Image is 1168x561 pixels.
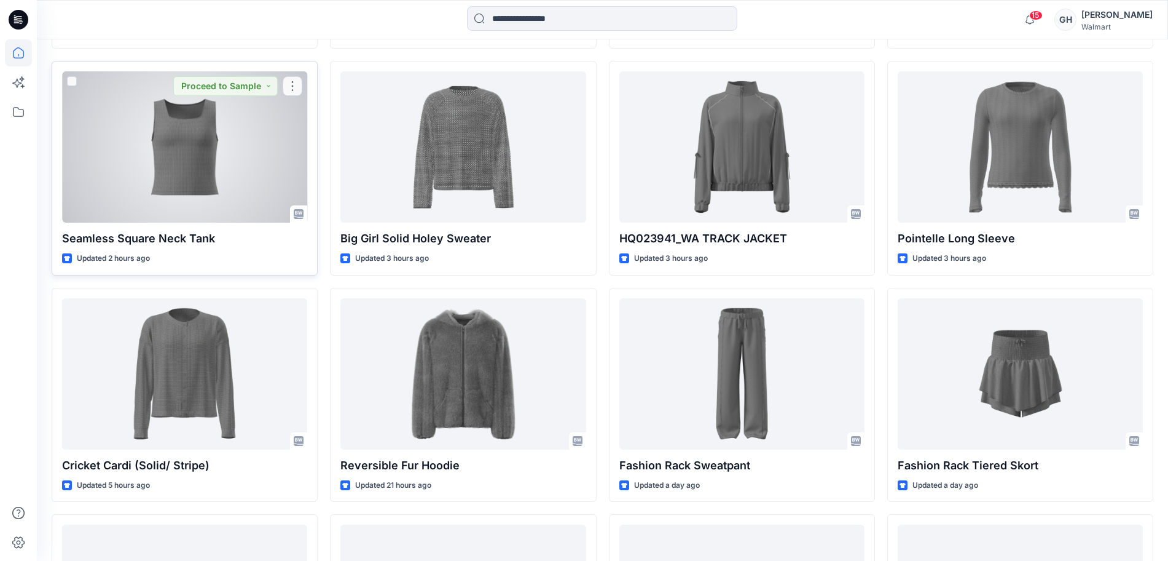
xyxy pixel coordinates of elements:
p: Updated 3 hours ago [634,252,708,265]
p: Fashion Rack Sweatpant [619,457,864,474]
a: HQ023941_WA TRACK JACKET [619,71,864,223]
a: Seamless Square Neck Tank [62,71,307,223]
a: Cricket Cardi (Solid/ Stripe) [62,298,307,450]
p: Updated 2 hours ago [77,252,150,265]
div: GH [1054,9,1076,31]
p: Fashion Rack Tiered Skort [898,457,1143,474]
div: Walmart [1081,22,1153,31]
p: Updated a day ago [634,479,700,492]
p: Big Girl Solid Holey Sweater [340,230,586,247]
p: Updated 21 hours ago [355,479,431,492]
a: Reversible Fur Hoodie [340,298,586,450]
a: Pointelle Long Sleeve [898,71,1143,223]
p: Seamless Square Neck Tank [62,230,307,247]
p: Updated a day ago [912,479,978,492]
p: Cricket Cardi (Solid/ Stripe) [62,457,307,474]
div: [PERSON_NAME] [1081,7,1153,22]
a: Fashion Rack Sweatpant [619,298,864,450]
a: Fashion Rack Tiered Skort [898,298,1143,450]
p: Updated 3 hours ago [355,252,429,265]
p: Updated 5 hours ago [77,479,150,492]
span: 15 [1029,10,1043,20]
p: Pointelle Long Sleeve [898,230,1143,247]
p: HQ023941_WA TRACK JACKET [619,230,864,247]
p: Reversible Fur Hoodie [340,457,586,474]
a: Big Girl Solid Holey Sweater [340,71,586,223]
p: Updated 3 hours ago [912,252,986,265]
